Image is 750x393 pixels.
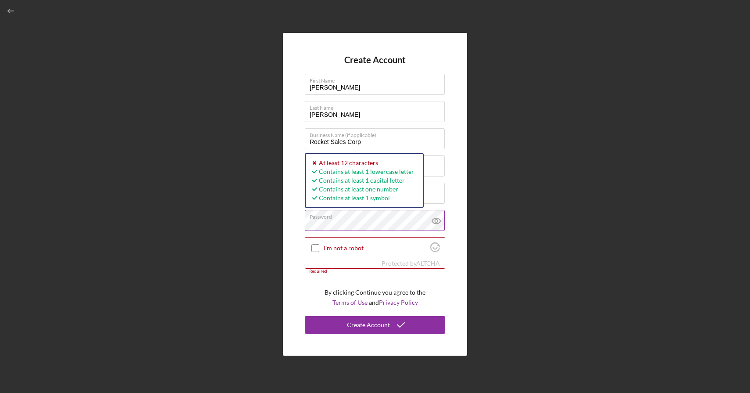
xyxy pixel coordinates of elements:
div: Contains at least 1 capital letter [310,176,414,185]
label: Last Name [310,101,445,111]
label: Business Name (if applicable) [310,129,445,138]
div: At least 12 characters [310,159,414,167]
div: Required [305,269,445,274]
label: I'm not a robot [324,245,428,252]
label: First Name [310,74,445,84]
div: Contains at least one number [310,185,414,194]
a: Visit Altcha.org [416,260,440,267]
label: Password [310,210,445,220]
p: By clicking Continue you agree to the and [325,288,425,307]
div: Contains at least 1 lowercase letter [310,167,414,176]
button: Create Account [305,316,445,334]
a: Visit Altcha.org [430,246,440,253]
div: Create Account [347,316,390,334]
div: Contains at least 1 symbol [310,194,414,202]
a: Terms of Use [332,299,368,306]
a: Privacy Policy [379,299,418,306]
h4: Create Account [344,55,406,65]
div: Protected by [382,260,440,267]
